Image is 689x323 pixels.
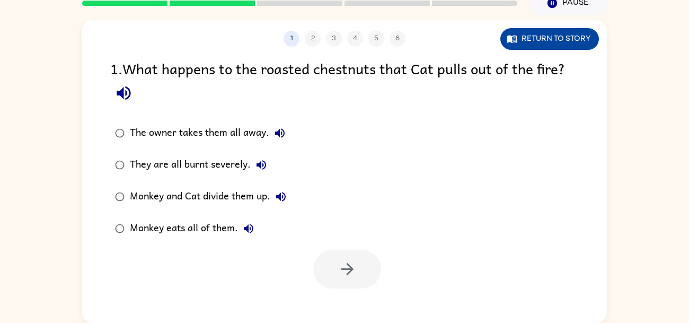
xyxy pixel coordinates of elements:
[238,218,259,239] button: Monkey eats all of them.
[500,28,599,50] button: Return to story
[130,218,259,239] div: Monkey eats all of them.
[284,31,299,47] button: 1
[110,57,579,107] div: 1 . What happens to the roasted chestnuts that Cat pulls out of the fire?
[130,186,291,207] div: Monkey and Cat divide them up.
[270,186,291,207] button: Monkey and Cat divide them up.
[251,154,272,176] button: They are all burnt severely.
[269,123,290,144] button: The owner takes them all away.
[130,123,290,144] div: The owner takes them all away.
[130,154,272,176] div: They are all burnt severely.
